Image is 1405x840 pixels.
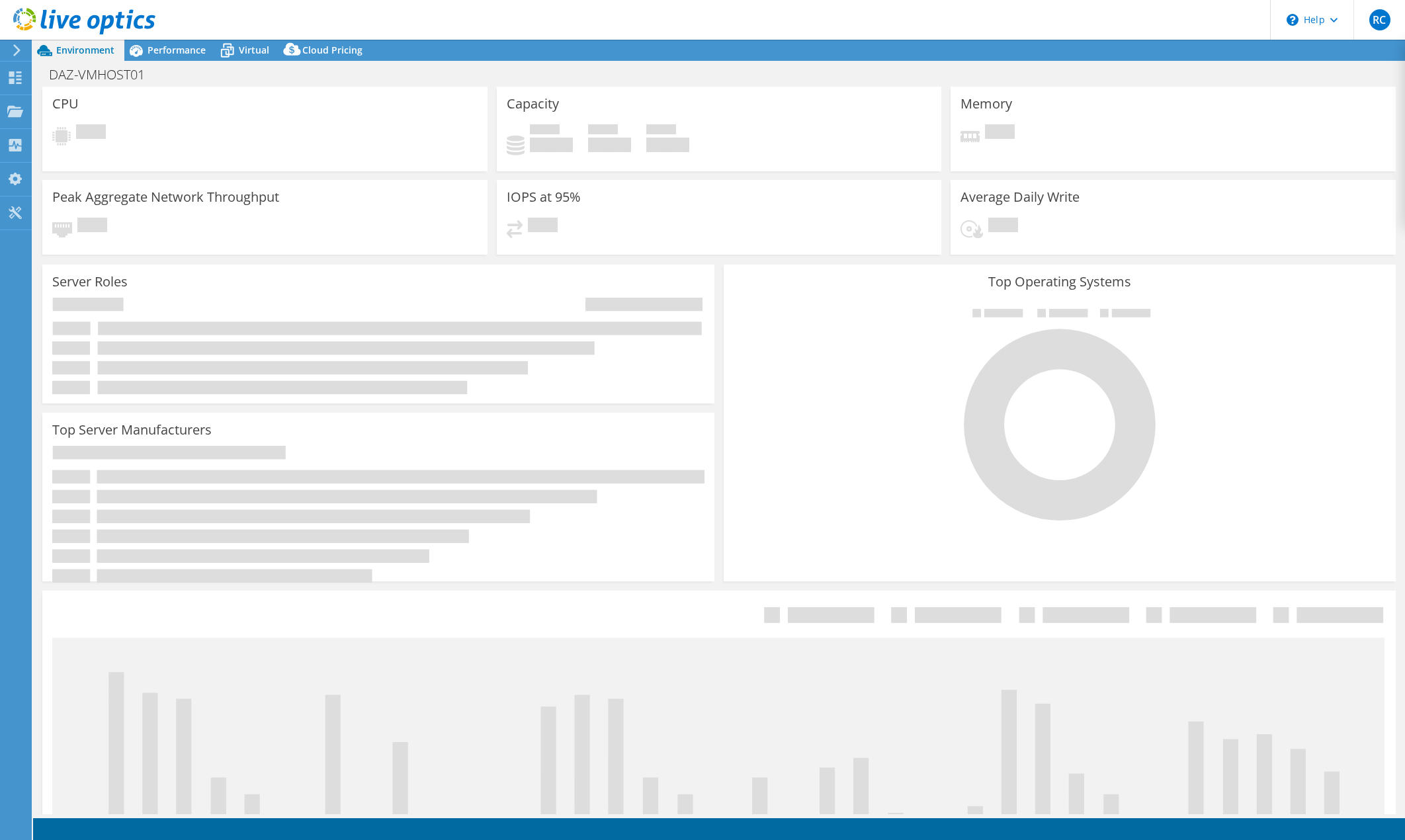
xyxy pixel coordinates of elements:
[239,44,269,56] span: Virtual
[52,97,79,111] h3: CPU
[960,190,1080,204] h3: Average Daily Write
[988,218,1018,235] span: Pending
[985,124,1015,142] span: Pending
[507,190,581,204] h3: IOPS at 95%
[56,44,114,56] span: Environment
[588,124,618,138] span: Free
[530,124,560,138] span: Used
[734,274,1386,289] h3: Top Operating Systems
[43,67,165,82] h1: DAZ-VMHOST01
[1369,9,1390,30] span: RC
[528,218,558,235] span: Pending
[52,274,128,289] h3: Server Roles
[302,44,362,56] span: Cloud Pricing
[148,44,206,56] span: Performance
[77,218,107,235] span: Pending
[530,138,573,152] h4: 0 GiB
[646,124,676,138] span: Total
[76,124,106,142] span: Pending
[960,97,1012,111] h3: Memory
[52,423,212,437] h3: Top Server Manufacturers
[52,190,279,204] h3: Peak Aggregate Network Throughput
[646,138,689,152] h4: 0 GiB
[1287,14,1299,26] svg: \n
[507,97,559,111] h3: Capacity
[588,138,631,152] h4: 0 GiB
